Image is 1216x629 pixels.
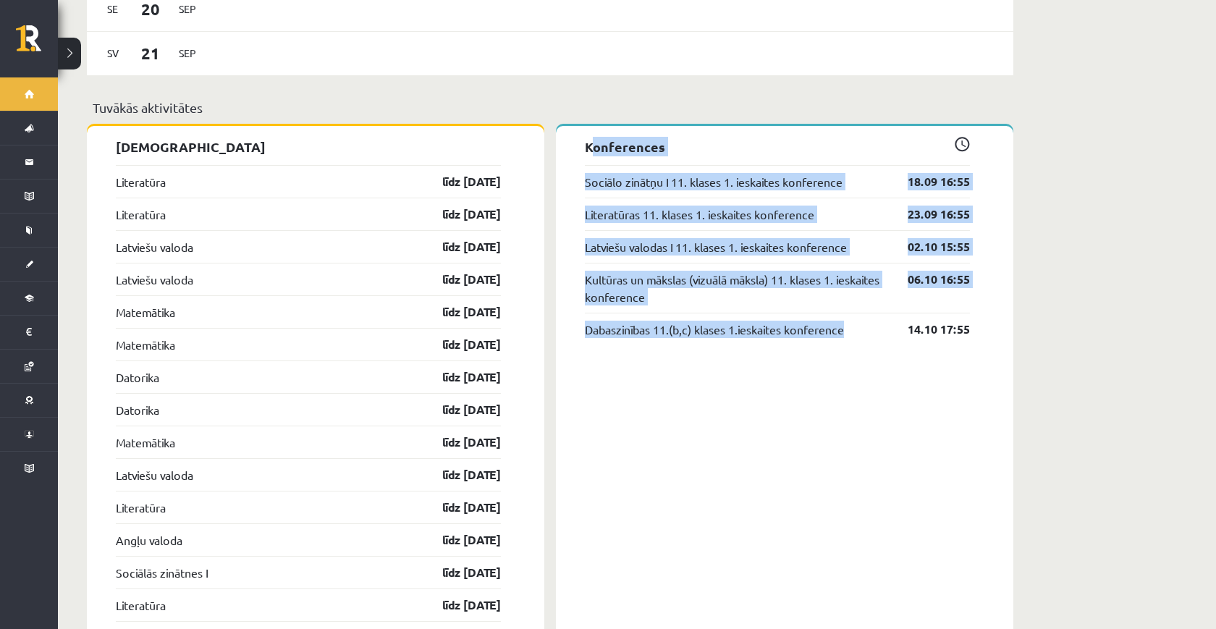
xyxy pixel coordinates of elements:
a: Literatūra [116,596,166,614]
a: līdz [DATE] [417,564,501,581]
p: Konferences [585,137,970,156]
span: 21 [128,41,173,65]
a: līdz [DATE] [417,173,501,190]
a: Literatūras 11. klases 1. ieskaites konference [585,206,814,223]
a: līdz [DATE] [417,336,501,353]
a: Literatūra [116,173,166,190]
a: Kultūras un mākslas (vizuālā māksla) 11. klases 1. ieskaites konference [585,271,886,305]
a: Literatūra [116,206,166,223]
a: līdz [DATE] [417,434,501,451]
a: līdz [DATE] [417,303,501,321]
a: līdz [DATE] [417,531,501,549]
a: Rīgas 1. Tālmācības vidusskola [16,25,58,62]
a: 02.10 15:55 [886,238,970,256]
a: Dabaszinības 11.(b,c) klases 1.ieskaites konference [585,321,844,338]
a: Angļu valoda [116,531,182,549]
a: Literatūra [116,499,166,516]
a: Matemātika [116,336,175,353]
a: Datorika [116,401,159,418]
a: Latviešu valoda [116,238,193,256]
a: Latviešu valodas I 11. klases 1. ieskaites konference [585,238,847,256]
a: Latviešu valoda [116,466,193,484]
a: līdz [DATE] [417,596,501,614]
a: 06.10 16:55 [886,271,970,288]
a: 14.10 17:55 [886,321,970,338]
a: Latviešu valoda [116,271,193,288]
a: 18.09 16:55 [886,173,970,190]
a: līdz [DATE] [417,401,501,418]
a: Sociālās zinātnes I [116,564,208,581]
a: Matemātika [116,303,175,321]
a: Sociālo zinātņu I 11. klases 1. ieskaites konference [585,173,843,190]
a: līdz [DATE] [417,271,501,288]
p: [DEMOGRAPHIC_DATA] [116,137,501,156]
a: līdz [DATE] [417,499,501,516]
span: Sep [172,42,203,64]
p: Tuvākās aktivitātes [93,98,1008,117]
a: 23.09 16:55 [886,206,970,223]
a: Datorika [116,368,159,386]
a: līdz [DATE] [417,368,501,386]
a: Matemātika [116,434,175,451]
a: līdz [DATE] [417,206,501,223]
a: līdz [DATE] [417,238,501,256]
span: Sv [98,42,128,64]
a: līdz [DATE] [417,466,501,484]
